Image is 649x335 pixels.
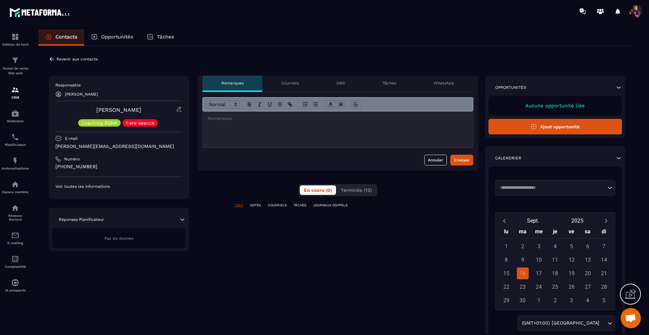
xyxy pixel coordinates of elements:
[549,267,561,279] div: 18
[500,294,512,306] div: 29
[250,203,261,208] p: NOTES
[2,104,29,128] a: automationsautomationsWebinaire
[2,96,29,99] p: CRM
[11,86,19,94] img: formation
[549,294,561,306] div: 2
[555,215,600,227] button: Open years overlay
[520,319,601,327] span: (GMT+01:00) [GEOGRAPHIC_DATA]
[511,215,555,227] button: Open months overlay
[517,254,529,266] div: 9
[2,128,29,152] a: schedulerschedulerPlanificateur
[598,281,610,293] div: 28
[547,227,563,238] div: je
[566,267,577,279] div: 19
[531,227,547,238] div: me
[157,34,174,40] p: Tâches
[336,80,345,86] p: SMS
[11,157,19,165] img: automations
[582,240,594,252] div: 6
[500,281,512,293] div: 22
[11,133,19,141] img: scheduler
[2,190,29,194] p: Espace membre
[96,107,141,113] a: [PERSON_NAME]
[580,227,596,238] div: sa
[65,92,98,97] p: [PERSON_NAME]
[84,29,140,46] a: Opportunités
[600,216,612,225] button: Next month
[101,34,133,40] p: Opportunités
[56,57,98,61] p: Revenir aux contacts
[517,294,529,306] div: 30
[11,255,19,263] img: accountant
[498,227,612,306] div: Calendar wrapper
[533,240,545,252] div: 3
[495,103,615,109] p: Aucune opportunité liée
[9,6,70,18] img: logo
[488,119,622,134] button: Ajout opportunité
[549,240,561,252] div: 4
[235,203,243,208] p: TOUT
[126,121,154,125] p: 1 ere seance
[582,294,594,306] div: 4
[2,226,29,250] a: emailemailE-mailing
[2,288,29,292] p: IA prospects
[533,281,545,293] div: 24
[533,254,545,266] div: 10
[498,240,612,306] div: Calendar days
[2,81,29,104] a: formationformationCRM
[2,43,29,46] p: Tableau de bord
[11,180,19,188] img: automations
[281,80,299,86] p: Courriels
[2,199,29,226] a: social-networksocial-networkRéseaux Sociaux
[566,294,577,306] div: 3
[498,227,514,238] div: lu
[59,217,104,222] p: Réponses Planificateur
[11,204,19,212] img: social-network
[517,281,529,293] div: 23
[598,240,610,252] div: 7
[337,185,376,195] button: Terminés (12)
[11,279,19,287] img: automations
[300,185,336,195] button: En cours (0)
[434,80,454,86] p: WhatsApp
[55,82,182,88] p: Responsable
[566,254,577,266] div: 12
[533,294,545,306] div: 1
[11,56,19,65] img: formation
[313,203,347,208] p: JOURNAUX D'APPELS
[81,121,117,125] p: Coaching RGNR
[2,152,29,175] a: automationsautomationsAutomatisations
[601,319,606,327] input: Search for option
[498,184,606,191] input: Search for option
[517,267,529,279] div: 16
[517,240,529,252] div: 2
[563,227,579,238] div: ve
[65,136,78,141] p: E-mail
[2,166,29,170] p: Automatisations
[55,143,182,150] p: [PERSON_NAME][EMAIL_ADDRESS][DOMAIN_NAME]
[11,231,19,239] img: email
[39,29,84,46] a: Contacts
[2,175,29,199] a: automationsautomationsEspace membre
[293,203,306,208] p: TÂCHES
[454,157,470,163] div: Envoyer
[11,109,19,118] img: automations
[498,216,511,225] button: Previous month
[582,281,594,293] div: 27
[55,163,182,170] p: [PHONE_NUMBER]
[495,85,526,90] p: Opportunités
[621,308,641,328] div: Ouvrir le chat
[450,155,473,165] button: Envoyer
[55,34,77,40] p: Contacts
[2,119,29,123] p: Webinaire
[2,51,29,81] a: formationformationTunnel de vente Site web
[518,315,615,331] div: Search for option
[341,187,372,193] span: Terminés (12)
[500,240,512,252] div: 1
[2,265,29,268] p: Comptabilité
[304,187,332,193] span: En cours (0)
[500,254,512,266] div: 8
[2,214,29,221] p: Réseaux Sociaux
[221,80,244,86] p: Remarques
[566,240,577,252] div: 5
